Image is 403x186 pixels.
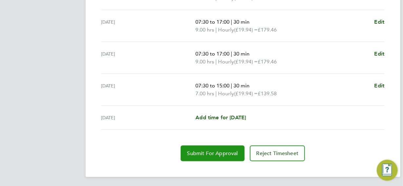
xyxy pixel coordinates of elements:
[215,90,217,97] span: |
[218,90,234,98] span: Hourly
[234,58,258,65] span: (£19.94) =
[233,51,250,57] span: 30 min
[374,50,385,58] a: Edit
[195,58,214,65] span: 9.00 hrs
[218,26,234,34] span: Hourly
[195,114,246,121] span: Add time for [DATE]
[374,18,385,26] a: Edit
[195,27,214,33] span: 9.00 hrs
[215,27,217,33] span: |
[187,150,238,157] span: Submit For Approval
[233,82,250,89] span: 30 min
[195,114,246,122] a: Add time for [DATE]
[195,82,230,89] span: 07:30 to 15:00
[101,50,196,66] div: [DATE]
[101,18,196,34] div: [DATE]
[101,82,196,98] div: [DATE]
[250,146,305,161] button: Reject Timesheet
[234,90,258,97] span: (£19.94) =
[258,90,277,97] span: £139.58
[374,82,385,90] a: Edit
[101,114,196,122] div: [DATE]
[218,58,234,66] span: Hourly
[231,19,232,25] span: |
[234,27,258,33] span: (£19.94) =
[181,146,245,161] button: Submit For Approval
[374,82,385,89] span: Edit
[233,19,250,25] span: 30 min
[258,27,277,33] span: £179.46
[195,90,214,97] span: 7.00 hrs
[215,58,217,65] span: |
[231,82,232,89] span: |
[231,51,232,57] span: |
[195,51,230,57] span: 07:30 to 17:00
[195,19,230,25] span: 07:30 to 17:00
[377,160,398,181] button: Engage Resource Center
[256,150,299,157] span: Reject Timesheet
[374,51,385,57] span: Edit
[258,58,277,65] span: £179.46
[374,19,385,25] span: Edit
